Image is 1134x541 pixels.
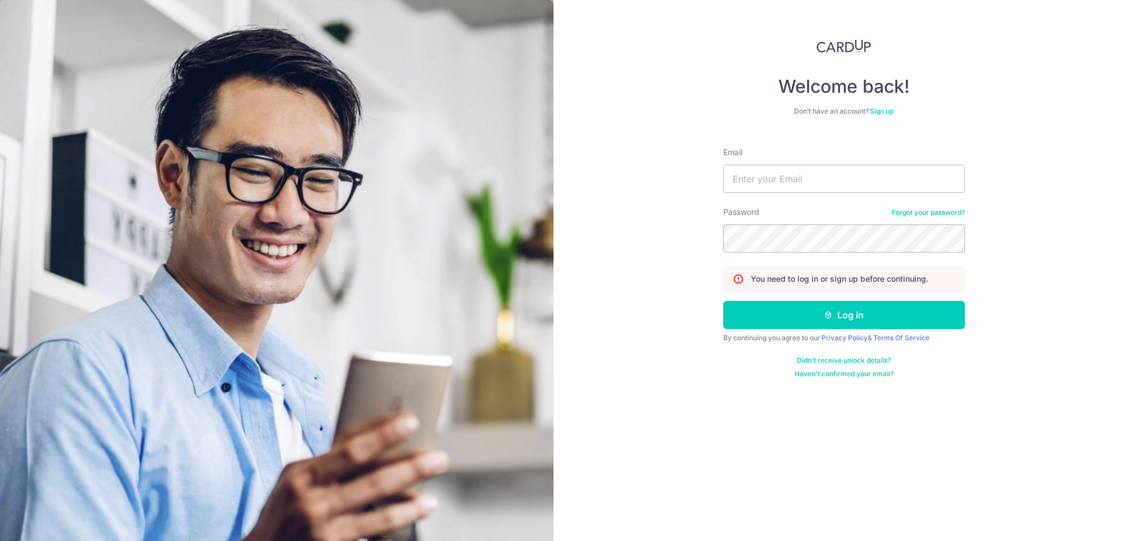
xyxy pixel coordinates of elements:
[723,147,742,158] label: Email
[751,273,928,285] p: You need to log in or sign up before continuing.
[873,333,929,342] a: Terms Of Service
[817,39,872,53] img: CardUp Logo
[892,208,965,217] a: Forgot your password?
[797,356,891,365] a: Didn't receive unlock details?
[723,206,759,218] label: Password
[795,369,893,378] a: Haven't confirmed your email?
[723,301,965,329] button: Log in
[822,333,868,342] a: Privacy Policy
[723,333,965,342] div: By continuing you agree to our &
[723,107,965,116] div: Don’t have an account?
[723,75,965,98] h4: Welcome back!
[723,165,965,193] input: Enter your Email
[870,107,893,115] a: Sign up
